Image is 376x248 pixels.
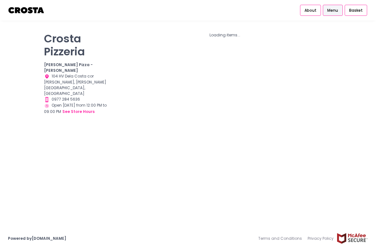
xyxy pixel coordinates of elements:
[327,8,338,13] span: Menu
[300,5,321,16] a: About
[349,8,363,13] span: Basket
[323,5,342,16] a: Menu
[44,62,93,73] b: [PERSON_NAME] Pizza - [PERSON_NAME]
[258,233,305,244] a: Terms and Conditions
[8,5,45,16] img: logo
[304,8,316,13] span: About
[118,32,332,38] div: Loading items...
[44,73,110,96] div: 104 HV Dela Costa cor [PERSON_NAME], [PERSON_NAME][GEOGRAPHIC_DATA], [GEOGRAPHIC_DATA]
[44,102,110,115] div: Open [DATE] from 12:00 PM to 09:00 PM
[44,32,110,58] p: Crosta Pizzeria
[8,236,66,241] a: Powered by[DOMAIN_NAME]
[44,96,110,102] div: 0977 284 5636
[336,233,368,244] img: mcafee-secure
[305,233,336,244] a: Privacy Policy
[62,108,95,115] button: see store hours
